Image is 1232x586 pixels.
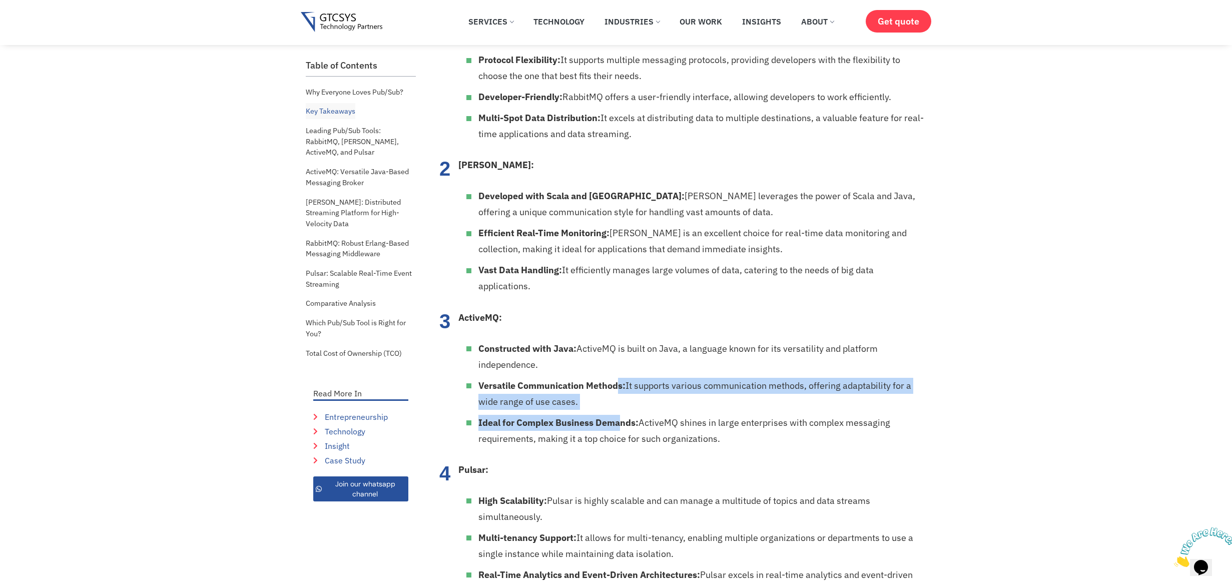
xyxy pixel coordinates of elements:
strong: Efficient Real-Time Monitoring: [478,227,609,239]
strong: Protocol Flexibility: [478,54,560,66]
strong: Multi-tenancy Support: [478,532,576,543]
a: Case Study [313,454,408,466]
strong: Pulsar: [458,464,488,475]
strong: Ideal for Complex Business Demands: [478,417,639,428]
span: Entrepreneurship [322,411,388,423]
li: Pulsar is highly scalable and can manage a multitude of topics and data streams simultaneously. [478,493,924,525]
a: Technology [313,425,408,437]
li: RabbitMQ offers a user-friendly interface, allowing developers to work efficiently. [478,89,924,105]
a: Comparative Analysis [306,295,376,311]
li: It supports various communication methods, offering adaptability for a wide range of use cases. [478,378,924,410]
p: Read More In [313,389,408,397]
a: Insight [313,440,408,452]
a: Key Takeaways [306,103,355,119]
a: Total Cost of Ownership (TCO) [306,345,402,361]
a: About [794,11,841,33]
a: Our Work [672,11,730,33]
a: Entrepreneurship [313,411,408,423]
strong: Multi-Spot Data Distribution: [478,112,600,124]
li: It efficiently manages large volumes of data, catering to the needs of big data applications. [478,262,924,294]
strong: Versatile Communication Methods: [478,380,626,391]
span: Join our whatsapp channel [324,479,406,499]
li: [PERSON_NAME] leverages the power of Scala and Java, offering a unique communication style for ha... [478,188,924,220]
span: Get quote [878,16,919,27]
a: Why Everyone Loves Pub/Sub? [306,84,403,100]
img: Chat attention grabber [4,4,66,44]
a: Industries [597,11,667,33]
li: ActiveMQ is built on Java, a language known for its versatility and platform independence. [478,341,924,373]
a: Services [461,11,521,33]
strong: High Scalability: [478,495,547,506]
a: Join our whatsapp channel [313,476,408,501]
img: Gtcsys logo [301,12,382,33]
a: Which Pub/Sub Tool is Right for You? [306,315,416,341]
li: [PERSON_NAME] is an excellent choice for real-time data monitoring and collection, making it idea... [478,225,924,257]
h2: Table of Contents [306,60,416,71]
strong: Real-Time Analytics and Event-Driven Architectures: [478,569,700,580]
iframe: chat widget [1170,523,1232,571]
a: Insights [735,11,789,33]
a: Leading Pub/Sub Tools: RabbitMQ, [PERSON_NAME], ActiveMQ, and Pulsar [306,123,416,160]
strong: ActiveMQ: [458,312,502,323]
li: It supports multiple messaging protocols, providing developers with the flexibility to choose the... [478,52,924,84]
strong: Developed with Scala and [GEOGRAPHIC_DATA]: [478,190,685,202]
strong: Constructed with Java: [478,343,576,354]
strong: Developer-Friendly: [478,91,562,103]
li: It allows for multi-tenancy, enabling multiple organizations or departments to use a single insta... [478,530,924,562]
li: It excels at distributing data to multiple destinations, a valuable feature for real-time applica... [478,110,924,142]
a: ActiveMQ: Versatile Java-Based Messaging Broker [306,164,416,190]
a: RabbitMQ: Robust Erlang-Based Messaging Middleware [306,235,416,262]
span: Insight [322,440,350,452]
strong: Vast Data Handling: [478,264,562,276]
li: ActiveMQ shines in large enterprises with complex messaging requirements, making it a top choice ... [478,415,924,447]
a: Get quote [866,10,931,33]
a: Technology [526,11,592,33]
strong: [PERSON_NAME]: [458,159,534,171]
span: Case Study [322,454,365,466]
a: [PERSON_NAME]: Distributed Streaming Platform for High-Velocity Data [306,194,416,232]
span: Technology [322,425,365,437]
a: Pulsar: Scalable Real-Time Event Streaming [306,265,416,292]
